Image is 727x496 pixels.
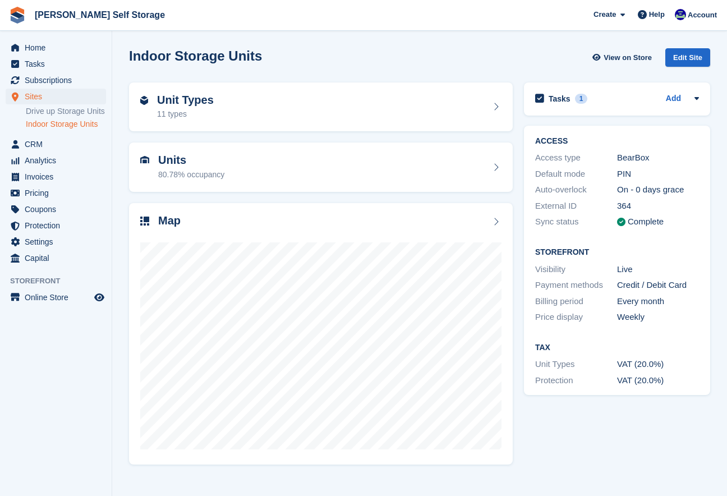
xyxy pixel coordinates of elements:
span: Analytics [25,153,92,168]
span: Help [649,9,665,20]
a: menu [6,201,106,217]
a: menu [6,40,106,56]
div: External ID [535,200,617,213]
span: Capital [25,250,92,266]
div: Sync status [535,215,617,228]
div: Visibility [535,263,617,276]
span: Pricing [25,185,92,201]
span: Tasks [25,56,92,72]
span: Invoices [25,169,92,185]
a: menu [6,89,106,104]
span: Sites [25,89,92,104]
img: stora-icon-8386f47178a22dfd0bd8f6a31ec36ba5ce8667c1dd55bd0f319d3a0aa187defe.svg [9,7,26,24]
a: Units 80.78% occupancy [129,143,513,192]
div: BearBox [617,151,699,164]
h2: Map [158,214,181,227]
span: Create [593,9,616,20]
div: Weekly [617,311,699,324]
span: Home [25,40,92,56]
div: Every month [617,295,699,308]
h2: Storefront [535,248,699,257]
span: Online Store [25,290,92,305]
a: menu [6,153,106,168]
span: Storefront [10,275,112,287]
div: Complete [628,215,664,228]
div: Auto-overlock [535,183,617,196]
a: Drive up Storage Units [26,106,106,117]
div: VAT (20.0%) [617,358,699,371]
a: menu [6,56,106,72]
div: Live [617,263,699,276]
div: On - 0 days grace [617,183,699,196]
span: Coupons [25,201,92,217]
img: unit-type-icn-2b2737a686de81e16bb02015468b77c625bbabd49415b5ef34ead5e3b44a266d.svg [140,96,148,105]
h2: Tasks [549,94,570,104]
div: Edit Site [665,48,710,67]
div: Price display [535,311,617,324]
a: menu [6,72,106,88]
a: menu [6,250,106,266]
div: Access type [535,151,617,164]
div: VAT (20.0%) [617,374,699,387]
a: menu [6,290,106,305]
span: Account [688,10,717,21]
a: Unit Types 11 types [129,82,513,132]
div: Payment methods [535,279,617,292]
a: menu [6,136,106,152]
div: PIN [617,168,699,181]
a: Preview store [93,291,106,304]
h2: Indoor Storage Units [129,48,262,63]
div: Billing period [535,295,617,308]
span: View on Store [604,52,652,63]
a: [PERSON_NAME] Self Storage [30,6,169,24]
div: 364 [617,200,699,213]
div: 11 types [157,108,214,120]
a: menu [6,234,106,250]
div: Credit / Debit Card [617,279,699,292]
span: Subscriptions [25,72,92,88]
h2: Unit Types [157,94,214,107]
a: Indoor Storage Units [26,119,106,130]
div: 1 [575,94,588,104]
span: Settings [25,234,92,250]
div: 80.78% occupancy [158,169,224,181]
a: Edit Site [665,48,710,71]
a: menu [6,169,106,185]
img: map-icn-33ee37083ee616e46c38cad1a60f524a97daa1e2b2c8c0bc3eb3415660979fc1.svg [140,217,149,226]
div: Protection [535,374,617,387]
h2: Units [158,154,224,167]
a: menu [6,185,106,201]
a: menu [6,218,106,233]
h2: ACCESS [535,137,699,146]
img: Justin Farthing [675,9,686,20]
a: Map [129,203,513,465]
h2: Tax [535,343,699,352]
img: unit-icn-7be61d7bf1b0ce9d3e12c5938cc71ed9869f7b940bace4675aadf7bd6d80202e.svg [140,156,149,164]
a: Add [666,93,681,105]
span: Protection [25,218,92,233]
div: Default mode [535,168,617,181]
a: View on Store [591,48,656,67]
span: CRM [25,136,92,152]
div: Unit Types [535,358,617,371]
